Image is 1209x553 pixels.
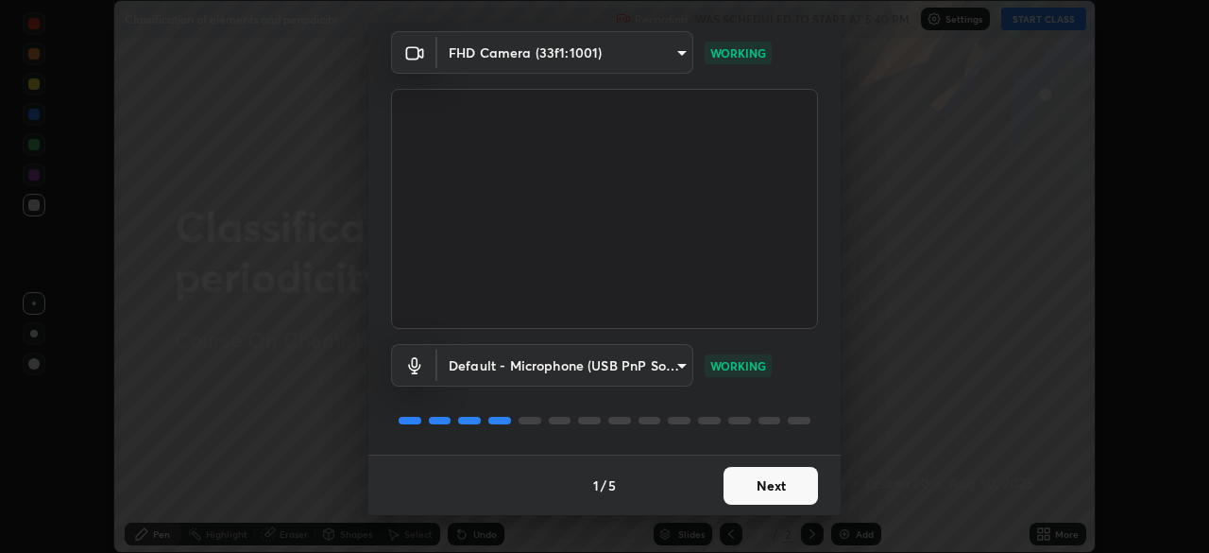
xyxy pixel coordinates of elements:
[601,475,606,495] h4: /
[724,467,818,505] button: Next
[710,44,766,61] p: WORKING
[437,31,693,74] div: FHD Camera (33f1:1001)
[593,475,599,495] h4: 1
[608,475,616,495] h4: 5
[710,357,766,374] p: WORKING
[437,344,693,387] div: FHD Camera (33f1:1001)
